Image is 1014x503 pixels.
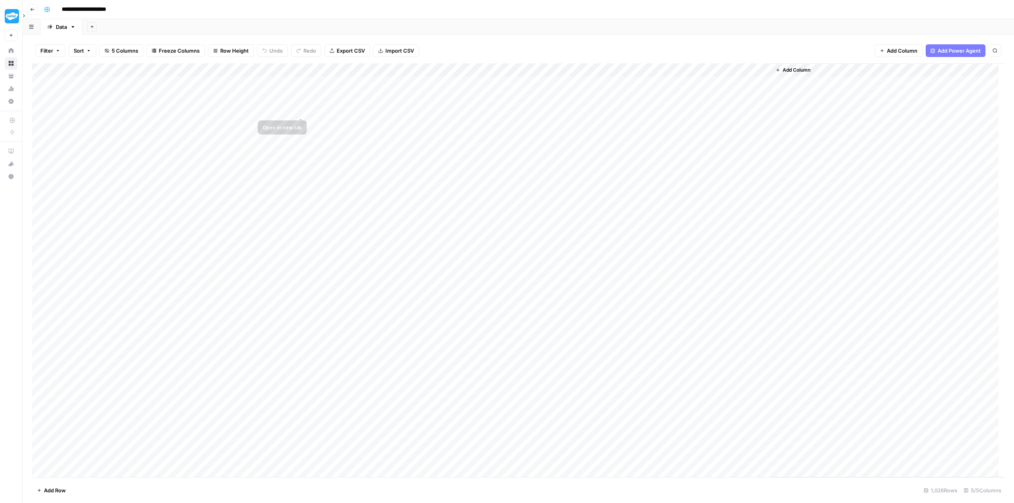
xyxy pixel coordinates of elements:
button: Help + Support [5,170,17,183]
div: Data [56,23,67,31]
span: Filter [40,47,53,55]
a: Browse [5,57,17,70]
span: Freeze Columns [159,47,200,55]
a: AirOps Academy [5,145,17,158]
button: 5 Columns [99,44,143,57]
button: Add Column [875,44,923,57]
button: Filter [35,44,65,57]
button: Add Power Agent [926,44,985,57]
span: Add Column [783,66,810,74]
button: Add Column [772,65,814,75]
span: Add Power Agent [938,47,981,55]
button: What's new? [5,158,17,170]
span: Sort [74,47,84,55]
button: Export CSV [324,44,370,57]
a: Your Data [5,70,17,82]
img: Twinkl Logo [5,9,19,23]
a: Home [5,44,17,57]
button: Import CSV [373,44,419,57]
button: Redo [291,44,321,57]
button: Freeze Columns [147,44,205,57]
span: Redo [303,47,316,55]
span: 5 Columns [112,47,138,55]
span: Add Column [887,47,917,55]
div: 5/5 Columns [961,484,1004,497]
span: Export CSV [337,47,365,55]
a: Data [40,19,82,35]
button: Undo [257,44,288,57]
a: Settings [5,95,17,108]
span: Import CSV [385,47,414,55]
button: Row Height [208,44,254,57]
span: Add Row [44,486,66,494]
button: Add Row [32,484,71,497]
button: Workspace: Twinkl [5,6,17,26]
div: 1,026 Rows [921,484,961,497]
span: Undo [269,47,283,55]
button: Sort [69,44,96,57]
a: Usage [5,82,17,95]
span: Row Height [220,47,249,55]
